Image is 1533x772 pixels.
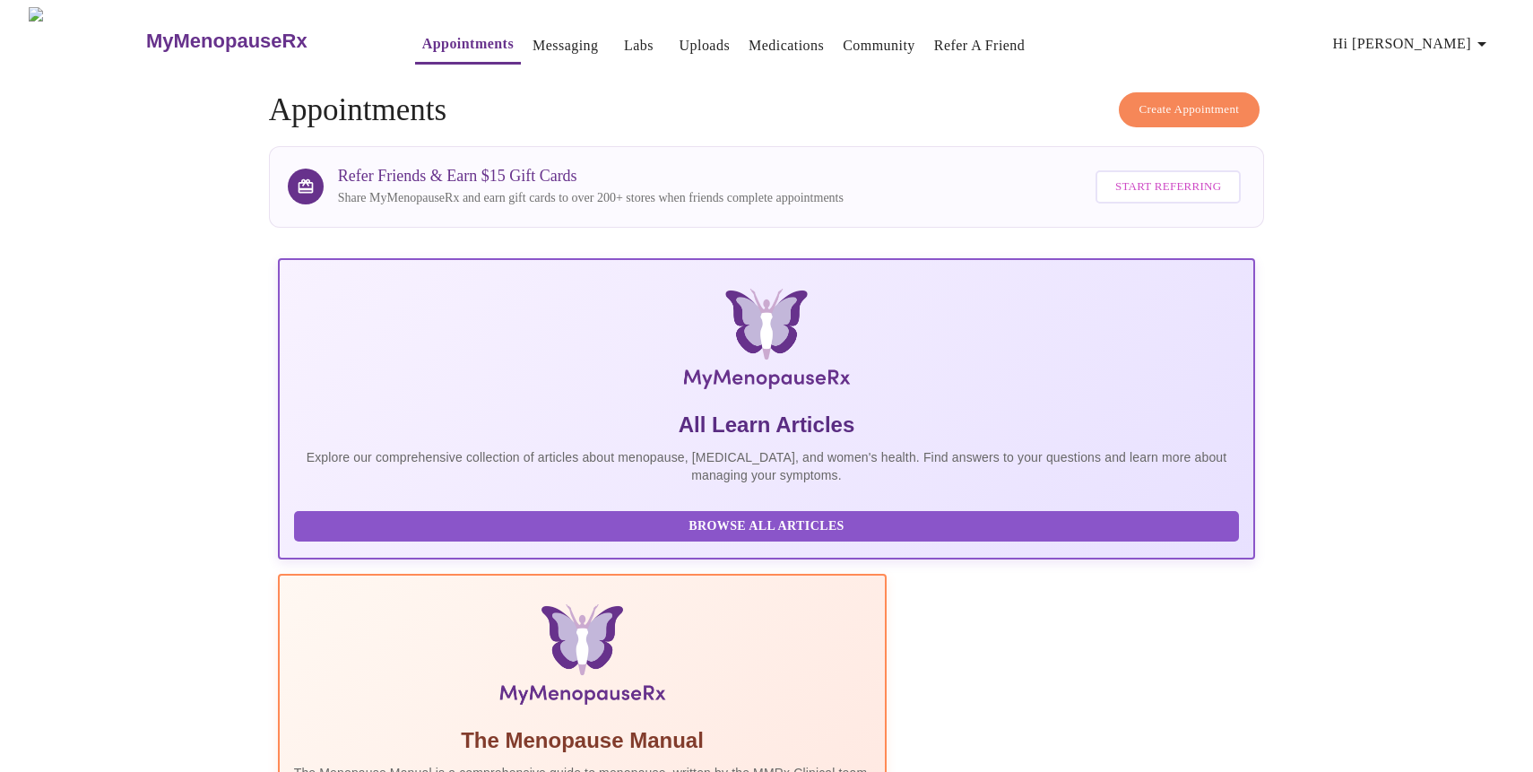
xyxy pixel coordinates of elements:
p: Share MyMenopauseRx and earn gift cards to over 200+ stores when friends complete appointments [338,189,844,207]
button: Start Referring [1096,170,1241,204]
h3: Refer Friends & Earn $15 Gift Cards [338,167,844,186]
a: Labs [624,33,654,58]
a: Appointments [422,31,514,56]
button: Uploads [672,28,738,64]
a: Start Referring [1091,161,1245,213]
img: MyMenopauseRx Logo [440,289,1092,396]
button: Hi [PERSON_NAME] [1326,26,1500,62]
button: Refer a Friend [927,28,1033,64]
button: Create Appointment [1119,92,1260,127]
p: Explore our comprehensive collection of articles about menopause, [MEDICAL_DATA], and women's hea... [294,448,1240,484]
h5: The Menopause Manual [294,726,871,755]
button: Medications [741,28,831,64]
button: Messaging [525,28,605,64]
h4: Appointments [269,92,1265,128]
button: Appointments [415,26,521,65]
img: Menopause Manual [385,604,779,712]
a: MyMenopauseRx [143,10,378,73]
a: Uploads [680,33,731,58]
span: Create Appointment [1139,100,1240,120]
h3: MyMenopauseRx [146,30,307,53]
h5: All Learn Articles [294,411,1240,439]
a: Messaging [533,33,598,58]
img: MyMenopauseRx Logo [29,7,143,74]
span: Browse All Articles [312,516,1222,538]
a: Browse All Articles [294,517,1244,533]
a: Community [843,33,915,58]
button: Community [836,28,922,64]
a: Refer a Friend [934,33,1026,58]
span: Hi [PERSON_NAME] [1333,31,1493,56]
button: Labs [611,28,668,64]
span: Start Referring [1115,177,1221,197]
a: Medications [749,33,824,58]
button: Browse All Articles [294,511,1240,542]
